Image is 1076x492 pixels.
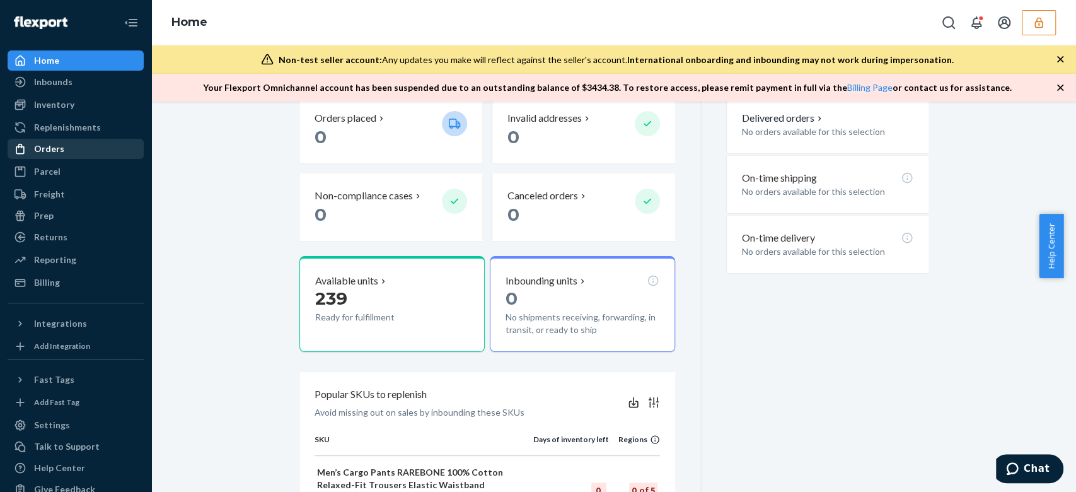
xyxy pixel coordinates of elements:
[507,204,519,225] span: 0
[742,171,817,185] p: On-time shipping
[1039,214,1063,278] button: Help Center
[8,313,144,334] button: Integrations
[34,143,64,155] div: Orders
[8,436,144,457] button: Talk to Support
[279,54,382,65] span: Non-test seller account:
[171,15,207,29] a: Home
[119,10,144,35] button: Close Navigation
[492,173,675,241] button: Canceled orders 0
[34,254,76,266] div: Reporting
[315,387,427,402] p: Popular SKUs to replenish
[279,54,954,66] div: Any updates you make will reflect against the seller's account.
[506,274,577,288] p: Inbounding units
[627,54,954,65] span: International onboarding and inbounding may not work during impersonation.
[507,189,578,203] p: Canceled orders
[34,231,67,243] div: Returns
[8,206,144,226] a: Prep
[609,434,661,445] div: Regions
[315,189,413,203] p: Non-compliance cases
[315,204,327,225] span: 0
[8,415,144,435] a: Settings
[34,76,72,88] div: Inbounds
[315,311,432,324] p: Ready for fulfillment
[507,126,519,148] span: 0
[34,397,79,407] div: Add Fast Tag
[34,440,100,453] div: Talk to Support
[8,161,144,182] a: Parcel
[34,121,101,134] div: Replenishments
[14,16,67,29] img: Flexport logo
[8,227,144,247] a: Returns
[506,288,518,309] span: 0
[964,10,989,35] button: Open notifications
[847,82,893,93] a: Billing Page
[315,288,347,309] span: 239
[315,406,524,419] p: Avoid missing out on sales by inbounding these SKUs
[992,10,1017,35] button: Open account menu
[742,231,815,245] p: On-time delivery
[742,245,913,258] p: No orders available for this selection
[490,256,675,352] button: Inbounding units0No shipments receiving, forwarding, in transit, or ready to ship
[34,98,74,111] div: Inventory
[8,395,144,410] a: Add Fast Tag
[34,341,90,351] div: Add Integration
[936,10,961,35] button: Open Search Box
[8,339,144,354] a: Add Integration
[8,272,144,293] a: Billing
[8,72,144,92] a: Inbounds
[996,454,1063,486] iframe: Opens a widget where you can chat to one of our agents
[34,209,54,222] div: Prep
[34,373,74,386] div: Fast Tags
[8,250,144,270] a: Reporting
[533,434,609,455] th: Days of inventory left
[8,370,144,390] button: Fast Tags
[34,188,65,201] div: Freight
[203,81,1012,94] p: Your Flexport Omnichannel account has been suspended due to an outstanding balance of $ 3434.38 ....
[161,4,217,41] ol: breadcrumbs
[8,139,144,159] a: Orders
[315,434,533,455] th: SKU
[34,276,60,289] div: Billing
[299,256,485,352] button: Available units239Ready for fulfillment
[34,419,70,431] div: Settings
[507,111,582,126] p: Invalid addresses
[8,117,144,138] a: Replenishments
[8,95,144,115] a: Inventory
[299,173,482,241] button: Non-compliance cases 0
[299,96,482,163] button: Orders placed 0
[315,126,327,148] span: 0
[8,50,144,71] a: Home
[8,458,144,478] a: Help Center
[315,111,376,126] p: Orders placed
[506,311,659,336] p: No shipments receiving, forwarding, in transit, or ready to ship
[315,274,378,288] p: Available units
[742,126,913,138] p: No orders available for this selection
[34,54,59,67] div: Home
[742,111,824,126] button: Delivered orders
[34,165,61,178] div: Parcel
[492,96,675,163] button: Invalid addresses 0
[34,317,87,330] div: Integrations
[34,462,85,474] div: Help Center
[742,185,913,198] p: No orders available for this selection
[8,184,144,204] a: Freight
